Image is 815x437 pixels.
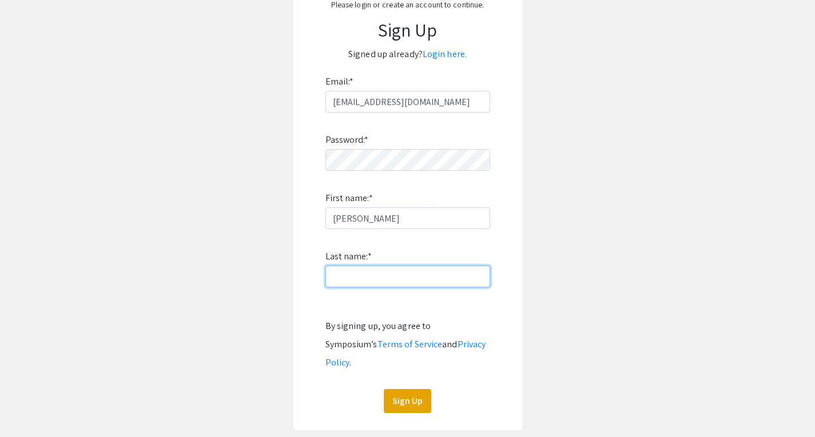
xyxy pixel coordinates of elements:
[325,189,373,207] label: First name:
[325,131,369,149] label: Password:
[9,386,49,428] iframe: Chat
[384,389,431,413] button: Sign Up
[423,48,467,60] a: Login here.
[305,19,511,41] h1: Sign Up
[305,45,511,63] p: Signed up already?
[377,338,443,350] a: Terms of Service
[325,247,372,266] label: Last name:
[325,317,490,372] div: By signing up, you agree to Symposium’s and .
[325,73,354,91] label: Email:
